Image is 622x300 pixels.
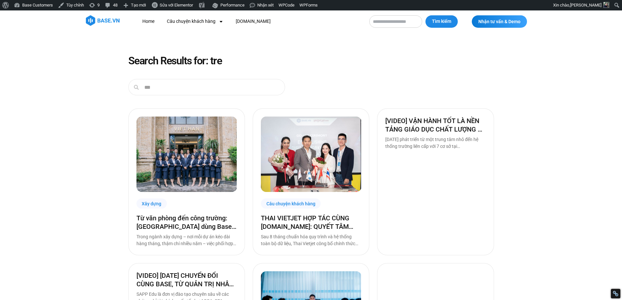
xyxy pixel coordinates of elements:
[261,233,361,247] p: Sau 8 tháng chuẩn hóa quy trình và hệ thống toàn bộ dữ liệu, Thai Vietjet công bố chính thức vận ...
[570,3,601,8] span: [PERSON_NAME]
[160,3,193,8] span: Sửa với Elementor
[478,19,520,24] span: Nhận tư vấn & Demo
[162,15,228,27] a: Câu chuyện khách hàng
[128,55,494,66] h1: Search Results for: tre
[385,117,486,134] a: [VIDEO] VẬN HÀNH TỐT LÀ NỀN TẢNG GIÁO DỤC CHẤT LƯỢNG – BAMBOO SCHOOL CHỌN BASE
[432,18,451,25] span: Tìm kiếm
[261,214,361,231] a: THAI VIETJET HỢP TÁC CÙNG [DOMAIN_NAME]: QUYẾT TÂM “CẤT CÁNH” CHUYỂN ĐỔI SỐ
[136,214,237,231] a: Từ văn phòng đến công trường: [GEOGRAPHIC_DATA] dùng Base số hóa hệ thống quản trị
[136,233,237,247] p: Trong ngành xây dựng – nơi mỗi dự án kéo dài hàng tháng, thậm chí nhiều năm – việc phối hợp giữa ...
[136,198,167,209] div: Xây dựng
[137,15,159,27] a: Home
[425,15,458,28] button: Tìm kiếm
[261,198,321,209] div: Câu chuyện khách hàng
[613,291,619,297] div: Restore Info Box &#10;&#10;NoFollow Info:&#10; META-Robots NoFollow: &#09;false&#10; META-Robots ...
[137,15,363,27] nav: Menu
[231,15,276,27] a: [DOMAIN_NAME]
[472,15,527,28] a: Nhận tư vấn & Demo
[136,271,237,288] a: [VIDEO] [DATE] CHUYỂN ĐỔI CÙNG BASE, TỪ QUẢN TRỊ NHÂN SỰ ĐẾN VẬN HÀNH TOÀN BỘ TỔ CHỨC TẠI [GEOGRA...
[385,136,486,150] p: [DATE] phát triển từ một trung tâm nhỏ đến hệ thống trường liên cấp với 7 cơ sở tại [GEOGRAPHIC_D...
